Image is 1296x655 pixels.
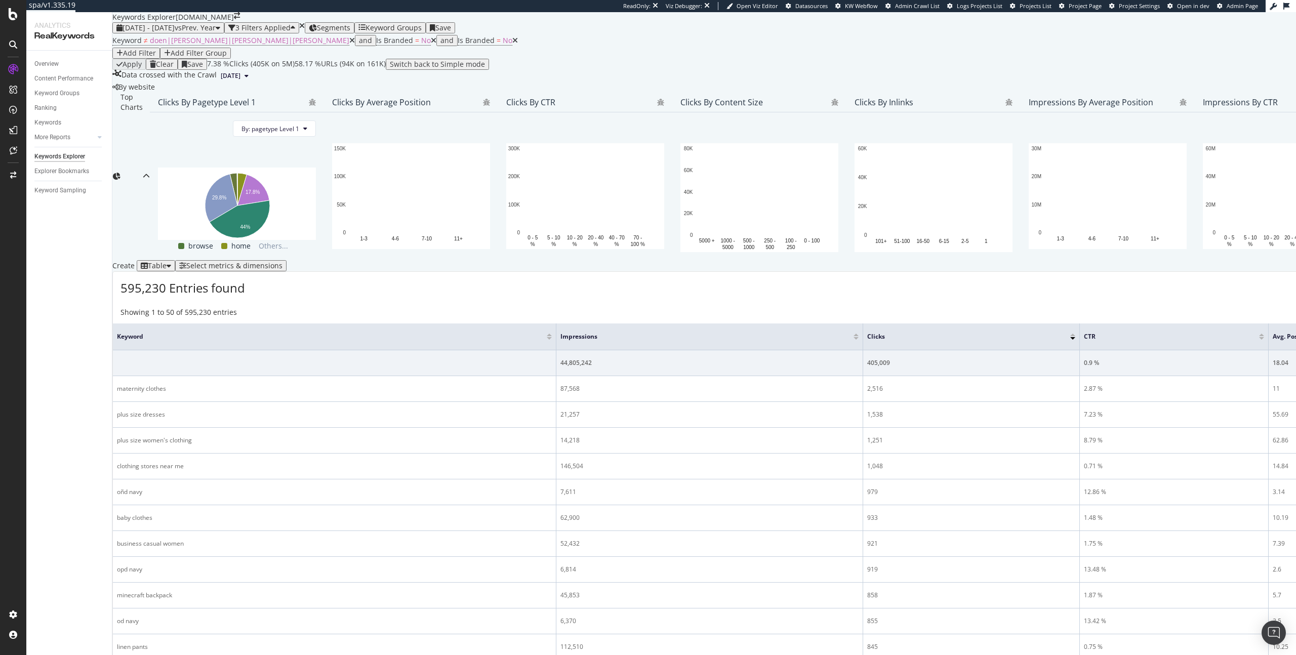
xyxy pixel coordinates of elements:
[506,97,555,107] div: Clicks By CTR
[317,23,350,32] span: Segments
[454,236,463,241] text: 11+
[156,60,174,68] div: Clear
[867,487,1076,497] div: 979
[34,59,105,69] a: Overview
[112,260,175,271] div: Create
[332,143,490,249] div: A chart.
[1084,642,1264,651] div: 0.75 %
[160,48,231,59] button: Add Filter Group
[560,332,838,341] span: Impressions
[560,436,859,445] div: 14,218
[112,48,160,59] button: Add Filter
[1032,202,1041,208] text: 10M
[148,262,167,270] div: Table
[684,211,693,217] text: 20K
[112,59,146,70] button: Apply
[1032,174,1041,180] text: 20M
[158,168,316,240] div: A chart.
[123,60,142,68] div: Apply
[517,230,520,235] text: 0
[34,117,105,128] a: Keywords
[435,24,451,32] div: Save
[1069,2,1102,10] span: Project Page
[123,23,175,32] span: [DATE] - [DATE]
[895,2,940,10] span: Admin Crawl List
[1224,235,1234,240] text: 0 - 5
[176,12,234,22] div: [DOMAIN_NAME]
[1206,174,1216,180] text: 40M
[34,151,105,162] a: Keywords Explorer
[376,35,413,45] span: Is Branded
[234,12,240,19] div: arrow-right-arrow-left
[593,241,598,247] text: %
[1167,2,1209,10] a: Open in dev
[1029,143,1187,249] svg: A chart.
[224,22,299,33] button: 3 Filters Applied
[1084,436,1264,445] div: 8.79 %
[186,262,282,270] div: Select metrics & dimensions
[1084,617,1264,626] div: 13.42 %
[867,539,1076,548] div: 921
[855,143,1012,252] div: A chart.
[34,185,105,196] a: Keyword Sampling
[188,240,213,252] span: browse
[158,97,256,107] div: Clicks By pagetype Level 1
[1212,230,1216,235] text: 0
[957,2,1002,10] span: Logs Projects List
[867,462,1076,471] div: 1,048
[117,462,552,471] div: clothing stores near me
[985,238,988,244] text: 1
[332,97,431,107] div: Clicks By Average Position
[547,235,560,240] text: 5 - 10
[337,202,346,208] text: 50K
[426,22,455,33] button: Save
[1084,358,1264,367] div: 0.9 %
[175,23,216,32] span: vs Prev. Year
[1005,99,1012,106] div: bug
[867,565,1076,574] div: 919
[528,235,538,240] text: 0 - 5
[867,642,1076,651] div: 845
[390,60,485,68] div: Switch back to Simple mode
[721,238,735,243] text: 1000 -
[120,307,237,318] div: Showing 1 to 50 of 595,230 entries
[1084,565,1264,574] div: 13.48 %
[295,59,386,70] div: 58.17 % URLs ( 94K on 161K )
[858,175,867,180] text: 40K
[458,35,495,45] span: Is Branded
[795,2,828,10] span: Datasources
[560,487,859,497] div: 7,611
[690,232,693,238] text: 0
[233,120,316,137] button: By: pagetype Level 1
[684,189,693,195] text: 40K
[34,59,59,69] div: Overview
[34,30,104,42] div: RealKeywords
[34,151,85,162] div: Keywords Explorer
[764,238,776,243] text: 250 -
[684,168,693,173] text: 60K
[415,35,419,45] span: =
[359,36,372,45] div: and
[1227,241,1232,247] text: %
[609,235,625,240] text: 40 - 70
[786,2,828,10] a: Datasources
[867,617,1076,626] div: 855
[421,35,431,45] span: No
[118,82,155,92] span: By website
[343,230,346,235] text: 0
[855,97,913,107] div: Clicks By Inlinks
[867,436,1076,445] div: 1,251
[560,513,859,522] div: 62,900
[506,143,664,249] div: A chart.
[117,591,552,600] div: minecraft backpack
[34,166,105,177] a: Explorer Bookmarks
[631,241,645,247] text: 100 %
[34,132,95,143] a: More Reports
[355,35,376,46] button: and
[680,143,838,252] svg: A chart.
[864,232,867,238] text: 0
[1119,2,1160,10] span: Project Settings
[235,24,291,32] div: 3 Filters Applied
